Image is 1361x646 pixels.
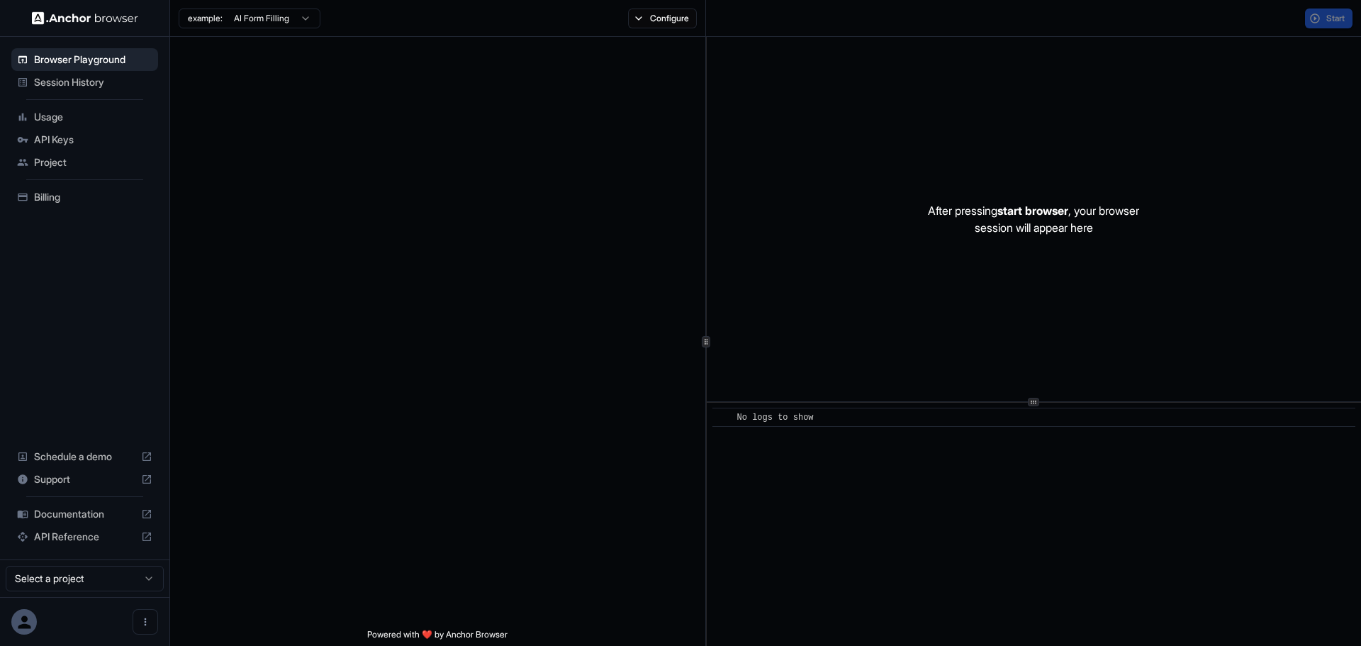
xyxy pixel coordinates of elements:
img: Anchor Logo [32,11,138,25]
div: API Reference [11,525,158,548]
span: API Reference [34,530,135,544]
span: Support [34,472,135,486]
span: ​ [719,411,727,425]
span: Project [34,155,152,169]
span: Usage [34,110,152,124]
div: Session History [11,71,158,94]
div: Documentation [11,503,158,525]
button: Configure [628,9,697,28]
button: Open menu [133,609,158,635]
span: Documentation [34,507,135,521]
div: Browser Playground [11,48,158,71]
div: Schedule a demo [11,445,158,468]
span: No logs to show [737,413,814,423]
span: Schedule a demo [34,450,135,464]
div: API Keys [11,128,158,151]
span: Browser Playground [34,52,152,67]
span: Session History [34,75,152,89]
span: Powered with ❤️ by Anchor Browser [367,629,508,646]
div: Project [11,151,158,174]
div: Billing [11,186,158,208]
div: Usage [11,106,158,128]
p: After pressing , your browser session will appear here [928,202,1139,236]
span: example: [188,13,223,24]
span: API Keys [34,133,152,147]
span: start browser [997,204,1068,218]
div: Support [11,468,158,491]
span: Billing [34,190,152,204]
